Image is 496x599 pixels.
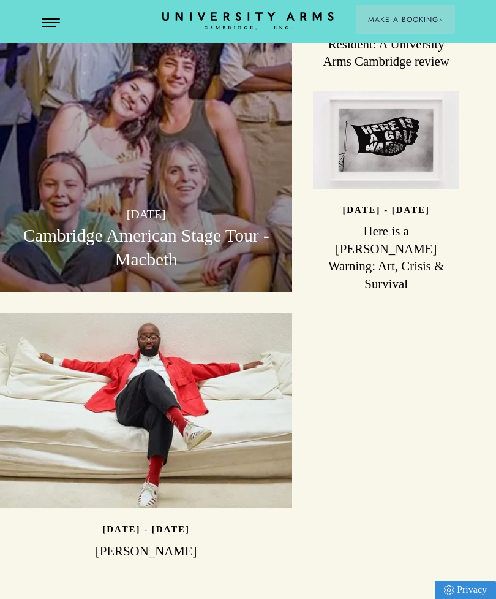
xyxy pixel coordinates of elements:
h3: Cambridge American Stage Tour - Macbeth [21,224,271,272]
a: image-51d7ad2dcc56b75882f48dda021d7848436ae3fe-750x500-jpg [DATE] - [DATE] Here is a [PERSON_NAME... [313,91,459,292]
img: Arrow icon [438,18,443,22]
p: [DATE] - [DATE] [342,205,430,215]
span: Make a Booking [368,14,443,25]
a: Privacy [435,581,496,599]
h3: [PERSON_NAME] at The Resident: A University Arms Cambridge review [313,18,459,71]
img: Privacy [444,585,454,595]
button: Make a BookingArrow icon [356,5,455,34]
button: Open Menu [42,18,60,28]
h3: Here is a [PERSON_NAME] Warning: Art, Crisis & Survival [313,223,459,292]
p: [DATE] - [DATE] [102,524,190,534]
a: Home [162,12,334,31]
p: [DATE] [21,205,271,224]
